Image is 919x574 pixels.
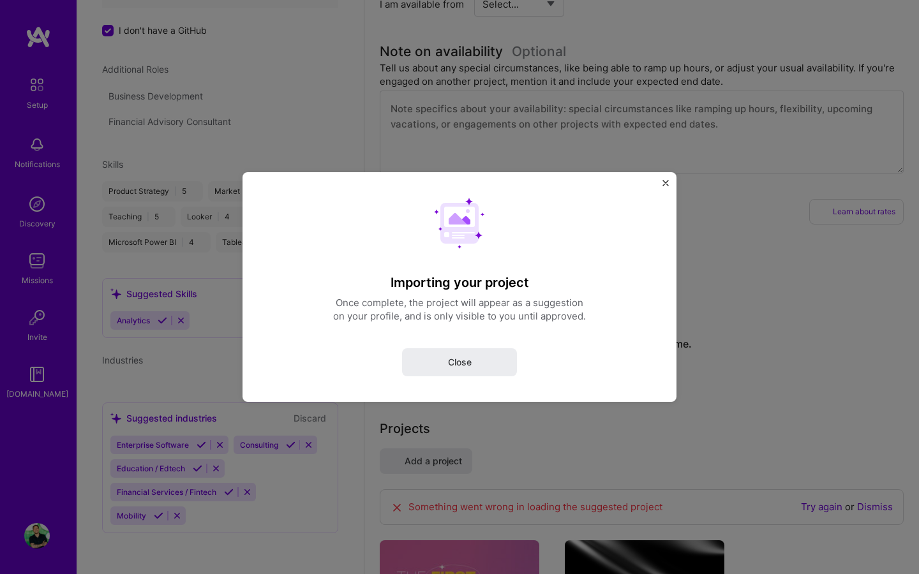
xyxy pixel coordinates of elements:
span: Close [448,356,472,369]
div: Once complete, the project will appear as a suggestion on your profile, and is only visible to yo... [332,296,587,323]
img: Success [434,198,485,249]
button: Close [662,180,669,193]
button: Close [402,348,517,376]
h1: Importing your project [391,274,529,291]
